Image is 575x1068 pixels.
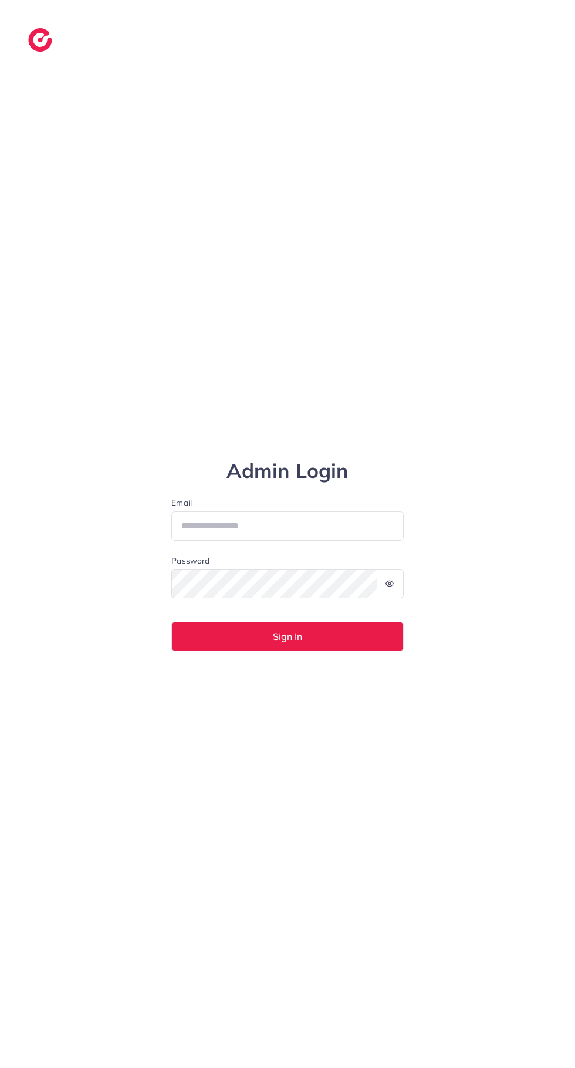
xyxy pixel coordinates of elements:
[171,622,404,651] button: Sign In
[28,28,52,52] img: logo
[171,459,404,483] h1: Admin Login
[171,497,404,508] label: Email
[273,632,302,641] span: Sign In
[171,555,209,567] label: Password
